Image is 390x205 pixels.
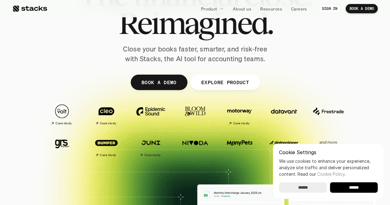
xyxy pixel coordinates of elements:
a: SIGN IN [318,4,341,13]
a: About us [229,3,255,14]
h2: Case study [100,121,116,125]
a: BOOK A DEMO [346,4,378,13]
h2: Case study [144,153,161,157]
a: Privacy Policy [73,143,100,147]
span: Read our . [298,171,346,177]
h2: Case study [55,121,72,125]
a: Case study [87,133,125,159]
p: EXPLORE PRODUCT [201,78,249,87]
a: Case study [87,101,125,128]
p: Careers [291,6,307,12]
p: and more [309,140,347,145]
p: BOOK A DEMO [349,6,374,11]
h2: Case study [233,121,249,125]
p: About us [233,6,251,12]
p: Cookie Settings [279,150,378,155]
span: Reimagined. [118,9,272,37]
a: EXPLORE PRODUCT [190,75,260,90]
a: Resources [257,3,286,14]
a: BOOK A DEMO [130,75,187,90]
p: SIGN IN [322,6,338,11]
p: Product [201,6,217,12]
p: Close your books faster, smarter, and risk-free with Stacks, the AI tool for accounting teams. [118,44,272,64]
p: We use cookies to enhance your experience, analyze site traffic and deliver personalized content. [279,158,378,177]
p: Resources [260,6,282,12]
a: Cookie Policy [317,171,345,177]
a: Case study [132,133,170,159]
a: Careers [287,3,311,14]
p: BOOK A DEMO [141,78,176,87]
h2: Case study [100,153,116,157]
a: Case study [220,101,259,128]
a: Case study [43,101,81,128]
